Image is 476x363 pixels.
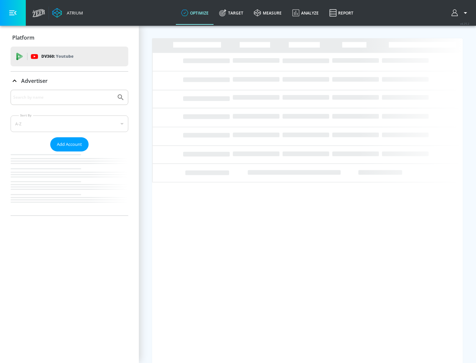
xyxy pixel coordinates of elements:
[12,34,34,41] p: Platform
[460,22,469,25] span: v 4.25.2
[56,53,73,60] p: Youtube
[21,77,48,84] p: Advertiser
[287,1,324,25] a: Analyze
[19,113,33,117] label: Sort By
[11,115,128,132] div: A-Z
[176,1,214,25] a: optimize
[64,10,83,16] div: Atrium
[13,93,113,102] input: Search by name
[41,53,73,60] p: DV360:
[11,28,128,47] div: Platform
[11,151,128,215] nav: list of Advertiser
[11,47,128,66] div: DV360: Youtube
[11,90,128,215] div: Advertiser
[11,72,128,90] div: Advertiser
[50,137,89,151] button: Add Account
[57,141,82,148] span: Add Account
[249,1,287,25] a: measure
[324,1,359,25] a: Report
[52,8,83,18] a: Atrium
[214,1,249,25] a: Target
